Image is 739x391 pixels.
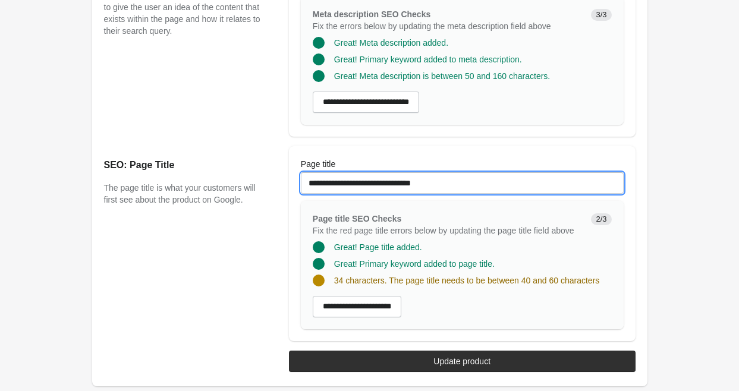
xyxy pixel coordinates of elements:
label: Page title [301,158,335,170]
span: Great! Meta description is between 50 and 160 characters. [334,71,550,81]
p: Fix the errors below by updating the meta description field above [313,20,582,32]
span: 2/3 [591,213,611,225]
span: Great! Primary keyword added to meta description. [334,55,522,64]
div: Update product [433,357,490,366]
span: Great! Page title added. [334,242,422,252]
p: The page title is what your customers will first see about the product on Google. [104,182,265,206]
button: Update product [289,351,636,372]
p: Fix the red page title errors below by updating the page title field above [313,225,582,237]
span: 3/3 [591,9,611,21]
span: Meta description SEO Checks [313,10,430,19]
span: Great! Meta description added. [334,38,448,48]
span: Page title SEO Checks [313,214,401,223]
span: 34 characters. The page title needs to be between 40 and 60 characters [334,276,599,285]
span: Great! Primary keyword added to page title. [334,259,495,269]
h2: SEO: Page Title [104,158,265,172]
